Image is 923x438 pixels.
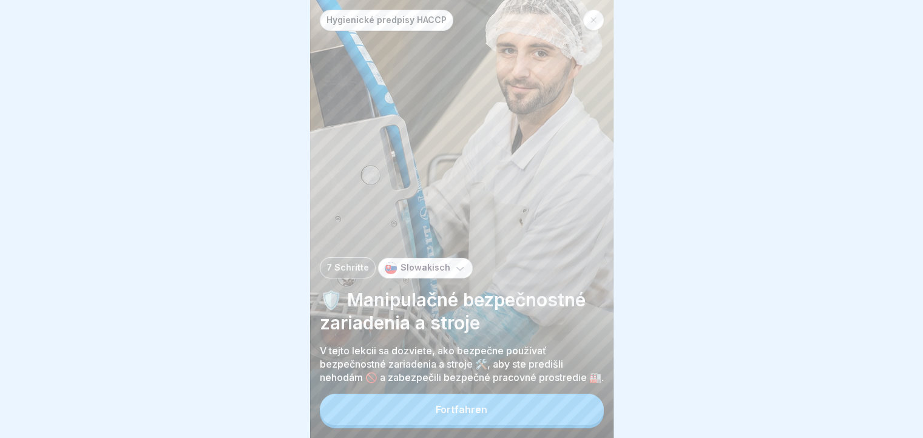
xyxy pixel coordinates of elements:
[385,262,397,274] img: sk.svg
[320,288,604,334] p: 🛡️ Manipulačné bezpečnostné zariadenia a stroje
[320,344,604,384] p: V tejto lekcii sa dozviete, ako bezpečne používať bezpečnostné zariadenia a stroje 🛠️, aby ste pr...
[320,394,604,425] button: Fortfahren
[326,15,447,25] p: Hygienické predpisy HACCP
[326,263,369,273] p: 7 Schritte
[436,404,487,415] div: Fortfahren
[401,263,450,273] p: Slowakisch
